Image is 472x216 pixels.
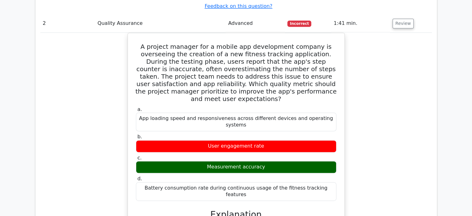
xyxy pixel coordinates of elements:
[136,140,336,152] div: User engagement rate
[40,15,95,32] td: 2
[137,155,142,161] span: c.
[136,113,336,131] div: App loading speed and responsiveness across different devices and operating systems
[226,15,285,32] td: Advanced
[137,134,142,140] span: b.
[287,21,311,27] span: Incorrect
[393,19,414,28] button: Review
[135,43,337,103] h5: A project manager for a mobile app development company is overseeing the creation of a new fitnes...
[331,15,390,32] td: 1:41 min.
[136,161,336,173] div: Measurement accuracy
[137,106,142,112] span: a.
[95,15,226,32] td: Quality Assurance
[205,3,272,9] a: Feedback on this question?
[137,176,142,182] span: d.
[136,182,336,201] div: Battery consumption rate during continuous usage of the fitness tracking features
